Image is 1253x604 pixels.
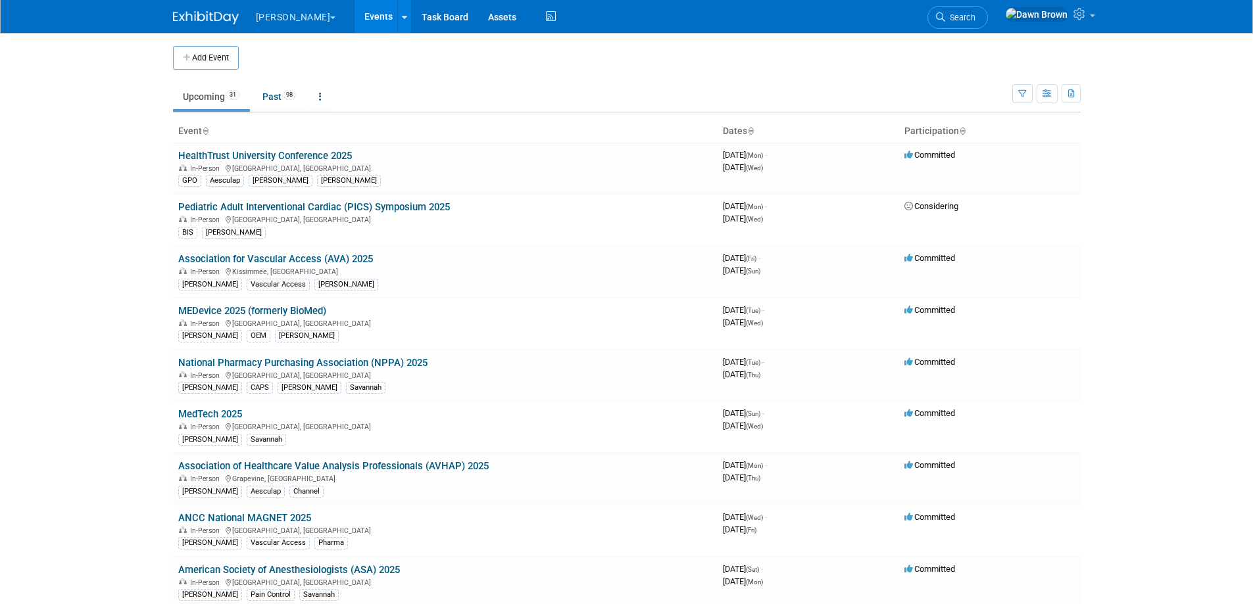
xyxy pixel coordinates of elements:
[178,317,712,328] div: [GEOGRAPHIC_DATA], [GEOGRAPHIC_DATA]
[746,566,759,573] span: (Sat)
[723,512,767,522] span: [DATE]
[178,253,373,265] a: Association for Vascular Access (AVA) 2025
[173,84,250,109] a: Upcoming31
[178,460,489,472] a: Association of Healthcare Value Analysis Professionals (AVHAP) 2025
[179,216,187,222] img: In-Person Event
[247,434,286,446] div: Savannah
[178,357,428,369] a: National Pharmacy Purchasing Association (NPPA) 2025
[179,319,187,326] img: In-Person Event
[746,216,763,223] span: (Wed)
[190,319,224,328] span: In-Person
[746,578,763,586] span: (Mon)
[178,266,712,276] div: Kissimmee, [GEOGRAPHIC_DATA]
[190,216,224,224] span: In-Person
[206,175,244,187] div: Aesculap
[178,305,326,317] a: MEDevice 2025 (formerly BioMed)
[746,267,760,275] span: (Sun)
[723,201,767,211] span: [DATE]
[765,460,767,470] span: -
[178,434,242,446] div: [PERSON_NAME]
[179,267,187,274] img: In-Person Event
[317,175,381,187] div: [PERSON_NAME]
[178,162,712,173] div: [GEOGRAPHIC_DATA], [GEOGRAPHIC_DATA]
[178,564,400,576] a: American Society of Anesthesiologists (ASA) 2025
[247,279,310,290] div: Vascular Access
[275,330,339,342] div: [PERSON_NAME]
[179,371,187,378] img: In-Person Event
[762,408,764,418] span: -
[904,512,955,522] span: Committed
[723,305,764,315] span: [DATE]
[746,359,760,366] span: (Tue)
[904,253,955,263] span: Committed
[247,330,270,342] div: OEM
[765,201,767,211] span: -
[959,126,966,136] a: Sort by Participation Type
[746,319,763,327] span: (Wed)
[173,120,718,143] th: Event
[282,90,297,100] span: 98
[299,589,339,601] div: Savannah
[758,253,760,263] span: -
[249,175,312,187] div: [PERSON_NAME]
[723,576,763,586] span: [DATE]
[723,473,760,482] span: [DATE]
[723,408,764,418] span: [DATE]
[762,357,764,367] span: -
[746,410,760,417] span: (Sun)
[289,486,324,498] div: Channel
[746,371,760,379] span: (Thu)
[179,578,187,585] img: In-Person Event
[178,150,352,162] a: HealthTrust University Conference 2025
[765,512,767,522] span: -
[746,475,760,482] span: (Thu)
[904,357,955,367] span: Committed
[904,201,958,211] span: Considering
[1005,7,1068,22] img: Dawn Brown
[723,564,763,574] span: [DATE]
[178,512,311,524] a: ANCC National MAGNET 2025
[723,266,760,275] span: [DATE]
[899,120,1081,143] th: Participation
[904,150,955,160] span: Committed
[346,382,385,394] div: Savannah
[178,589,242,601] div: [PERSON_NAME]
[190,578,224,587] span: In-Person
[178,537,242,549] div: [PERSON_NAME]
[202,227,266,239] div: [PERSON_NAME]
[723,357,764,367] span: [DATE]
[723,369,760,379] span: [DATE]
[178,524,712,535] div: [GEOGRAPHIC_DATA], [GEOGRAPHIC_DATA]
[761,564,763,574] span: -
[247,537,310,549] div: Vascular Access
[178,175,201,187] div: GPO
[178,330,242,342] div: [PERSON_NAME]
[904,564,955,574] span: Committed
[718,120,899,143] th: Dates
[190,423,224,431] span: In-Person
[253,84,307,109] a: Past98
[178,421,712,431] div: [GEOGRAPHIC_DATA], [GEOGRAPHIC_DATA]
[190,475,224,483] span: In-Person
[178,382,242,394] div: [PERSON_NAME]
[945,12,975,22] span: Search
[190,526,224,535] span: In-Person
[247,382,273,394] div: CAPS
[904,408,955,418] span: Committed
[723,214,763,223] span: [DATE]
[278,382,341,394] div: [PERSON_NAME]
[178,279,242,290] div: [PERSON_NAME]
[746,462,763,469] span: (Mon)
[723,150,767,160] span: [DATE]
[762,305,764,315] span: -
[178,369,712,380] div: [GEOGRAPHIC_DATA], [GEOGRAPHIC_DATA]
[723,460,767,470] span: [DATE]
[178,227,197,239] div: BIS
[723,421,763,430] span: [DATE]
[179,526,187,533] img: In-Person Event
[178,201,450,213] a: Pediatric Adult Interventional Cardiac (PICS) Symposium 2025
[178,486,242,498] div: [PERSON_NAME]
[746,514,763,521] span: (Wed)
[746,203,763,210] span: (Mon)
[746,164,763,172] span: (Wed)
